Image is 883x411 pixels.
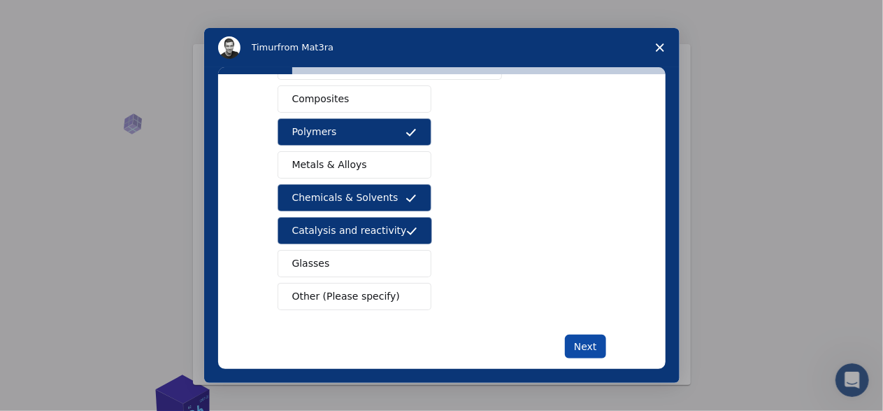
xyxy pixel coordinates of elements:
[292,92,350,106] span: Composites
[278,151,431,179] button: Metals & Alloys
[278,250,431,277] button: Glasses
[292,256,330,271] span: Glasses
[252,42,278,53] span: Timur
[292,289,400,304] span: Other (Please specify)
[565,335,606,358] button: Next
[278,184,431,211] button: Chemicals & Solvents
[292,223,407,238] span: Catalysis and reactivity
[292,125,337,139] span: Polymers
[28,10,78,22] span: Soporte
[278,85,431,113] button: Composites
[278,283,431,310] button: Other (Please specify)
[292,190,399,205] span: Chemicals & Solvents
[278,118,431,146] button: Polymers
[218,36,241,59] img: Profile image for Timur
[292,158,367,172] span: Metals & Alloys
[640,28,680,67] span: Close survey
[278,217,433,244] button: Catalysis and reactivity
[278,42,333,53] span: from Mat3ra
